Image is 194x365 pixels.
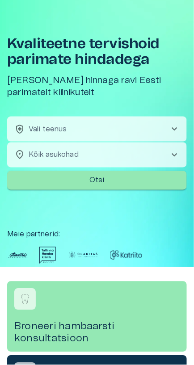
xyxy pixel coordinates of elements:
img: Partner logo [110,247,142,264]
p: Vali teenus [29,124,67,134]
span: chevron_right [169,124,180,134]
p: Otsi [89,175,105,186]
img: Partner logo [7,247,29,264]
img: Partner logo [67,247,99,264]
span: location_on [14,150,25,160]
h5: [PERSON_NAME] hinnaga ravi Eesti parimatelt kliinikutelt [7,75,187,98]
span: health_and_safety [14,124,25,134]
p: Kõik asukohad [29,150,155,160]
img: Partner logo [39,247,56,264]
button: Otsi [7,171,187,190]
h4: Broneeri hambaarsti konsultatsioon [14,321,180,345]
h1: Kvaliteetne tervishoid parimate hindadega [7,36,187,67]
a: Navigate to service booking [7,281,187,352]
span: chevron_right [169,150,180,160]
button: health_and_safetyVali teenuschevron_right [7,117,187,142]
p: Meie partnerid : [7,229,187,240]
img: Broneeri hambaarsti konsultatsioon logo [18,293,32,306]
